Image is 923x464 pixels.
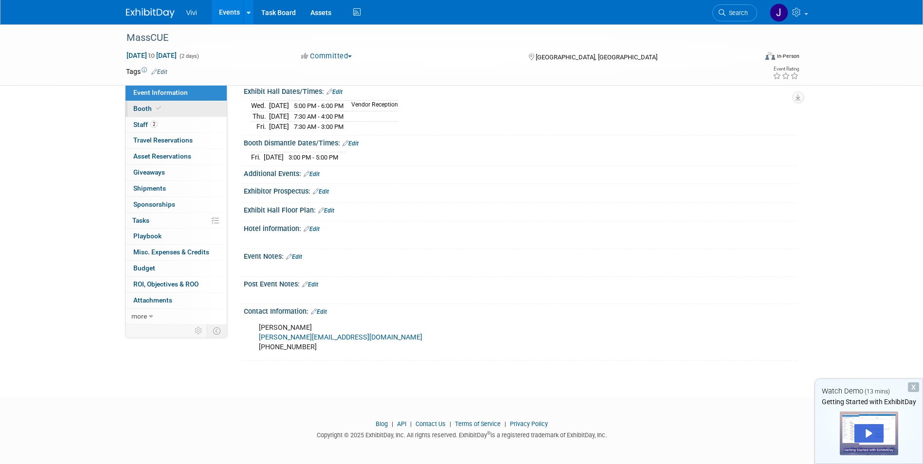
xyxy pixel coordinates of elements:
a: Edit [318,207,334,214]
span: Attachments [133,296,172,304]
span: more [131,312,147,320]
div: In-Person [777,53,799,60]
a: Tasks [126,213,227,229]
div: Event Notes: [244,249,797,262]
a: ROI, Objectives & ROO [126,277,227,292]
span: 7:30 AM - 4:00 PM [294,113,344,120]
a: Edit [286,253,302,260]
div: [PERSON_NAME] [PHONE_NUMBER] [252,318,690,357]
span: [GEOGRAPHIC_DATA], [GEOGRAPHIC_DATA] [536,54,657,61]
a: Booth [126,101,227,117]
td: Tags [126,67,167,76]
img: Format-Inperson.png [765,52,775,60]
div: Event Rating [773,67,799,71]
td: Wed. [251,101,269,111]
td: [DATE] [264,152,284,162]
a: Edit [313,188,329,195]
div: Event Format [700,51,800,65]
span: Vivi [186,9,197,17]
a: Terms of Service [455,420,501,428]
span: Travel Reservations [133,136,193,144]
i: Booth reservation complete [156,106,161,111]
a: Staff2 [126,117,227,133]
a: Sponsorships [126,197,227,213]
a: Edit [302,281,318,288]
td: [DATE] [269,122,289,132]
td: [DATE] [269,111,289,122]
img: ExhibitDay [126,8,175,18]
a: Edit [304,171,320,178]
a: Edit [311,308,327,315]
a: more [126,309,227,324]
span: Sponsorships [133,200,175,208]
span: Staff [133,121,158,128]
td: Thu. [251,111,269,122]
span: Shipments [133,184,166,192]
span: Booth [133,105,163,112]
td: Personalize Event Tab Strip [190,324,207,337]
img: John Farley [770,3,788,22]
span: | [447,420,453,428]
a: Attachments [126,293,227,308]
span: Budget [133,264,155,272]
a: Edit [151,69,167,75]
span: Misc. Expenses & Credits [133,248,209,256]
a: Playbook [126,229,227,244]
div: Exhibit Hall Dates/Times: [244,84,797,97]
span: Giveaways [133,168,165,176]
a: Event Information [126,85,227,101]
div: Watch Demo [815,386,923,396]
span: | [408,420,414,428]
a: Search [712,4,757,21]
a: Blog [376,420,388,428]
td: [DATE] [269,101,289,111]
a: Budget [126,261,227,276]
div: Additional Events: [244,166,797,179]
div: Contact Information: [244,304,797,317]
div: Play [854,424,884,443]
a: Asset Reservations [126,149,227,164]
span: ROI, Objectives & ROO [133,280,199,288]
span: Search [725,9,748,17]
span: 2 [150,121,158,128]
span: | [502,420,508,428]
span: to [147,52,156,59]
td: Fri. [251,122,269,132]
span: | [389,420,396,428]
a: Edit [304,226,320,232]
span: Asset Reservations [133,152,191,160]
a: Edit [326,89,343,95]
a: [PERSON_NAME][EMAIL_ADDRESS][DOMAIN_NAME] [259,333,422,341]
td: Vendor Reception [345,101,398,111]
a: Travel Reservations [126,133,227,148]
a: Edit [343,140,359,147]
span: 3:00 PM - 5:00 PM [289,154,338,161]
sup: ® [487,430,490,436]
span: Tasks [132,216,149,224]
button: Committed [298,51,356,61]
span: 7:30 AM - 3:00 PM [294,123,344,130]
td: Toggle Event Tabs [207,324,227,337]
div: Post Event Notes: [244,277,797,289]
span: (13 mins) [865,388,890,395]
a: Giveaways [126,165,227,180]
a: API [397,420,406,428]
a: Shipments [126,181,227,196]
div: Hotel information: [244,221,797,234]
div: Booth Dismantle Dates/Times: [244,136,797,148]
span: Playbook [133,232,162,240]
div: Exhibitor Prospectus: [244,184,797,196]
span: Event Information [133,89,188,96]
span: (2 days) [179,53,199,59]
div: Exhibit Hall Floor Plan: [244,203,797,215]
span: 5:00 PM - 6:00 PM [294,102,344,109]
div: Getting Started with ExhibitDay [815,397,923,407]
td: Fri. [251,152,264,162]
a: Contact Us [416,420,446,428]
span: [DATE] [DATE] [126,51,177,60]
div: Dismiss [908,382,919,392]
div: MassCUE [123,29,742,47]
a: Misc. Expenses & Credits [126,245,227,260]
a: Privacy Policy [510,420,548,428]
